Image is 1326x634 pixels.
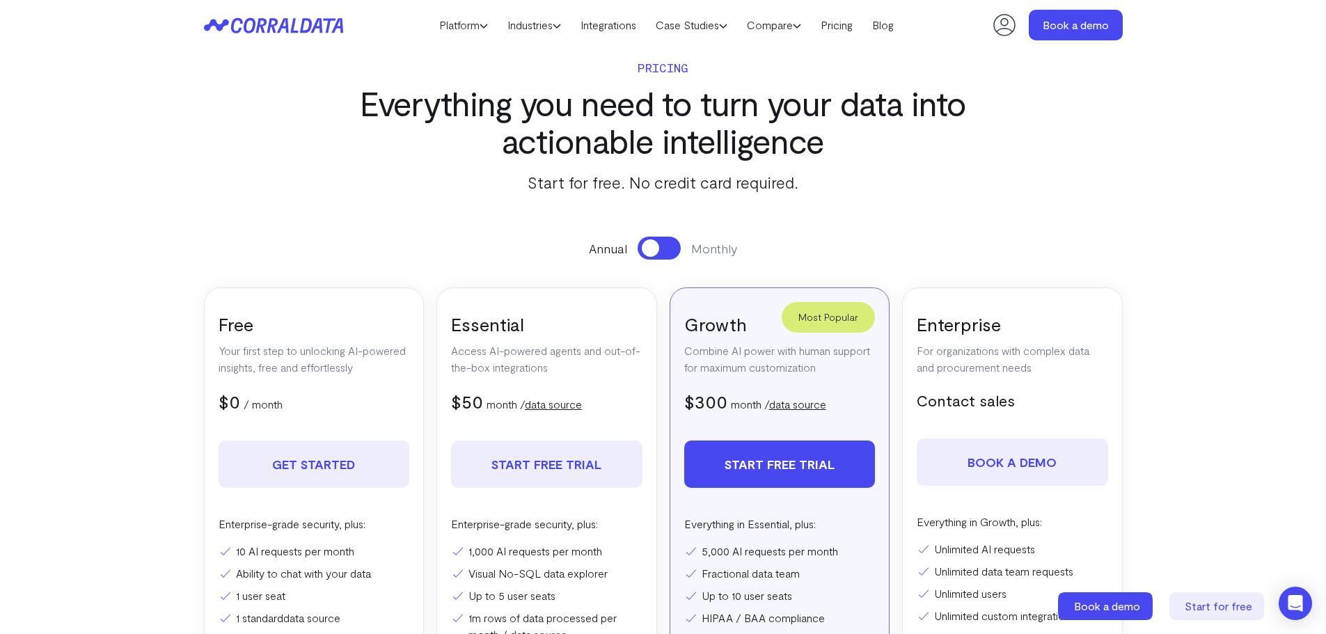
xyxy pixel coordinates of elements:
a: Start free trial [684,441,876,488]
span: Monthly [691,239,737,257]
a: Book a demo [1029,10,1123,40]
p: Everything in Growth, plus: [917,514,1108,530]
a: Integrations [571,15,646,35]
p: Enterprise-grade security, plus: [219,516,410,532]
span: $0 [219,390,240,412]
a: Book a demo [1058,592,1155,620]
a: Compare [737,15,811,35]
li: 1 user seat [219,587,410,604]
h3: Enterprise [917,312,1108,335]
h3: Growth [684,312,876,335]
h5: Contact sales [917,390,1108,411]
span: Start for free [1185,599,1252,612]
span: Book a demo [1074,599,1140,612]
a: data source [525,397,582,411]
p: Start for free. No credit card required. [339,170,988,195]
li: Unlimited AI requests [917,541,1108,557]
a: data source [283,611,340,624]
span: $300 [684,390,727,412]
p: Enterprise-grade security, plus: [451,516,642,532]
h3: Essential [451,312,642,335]
div: Most Popular [782,302,875,333]
p: For organizations with complex data and procurement needs [917,342,1108,376]
li: Unlimited users [917,585,1108,602]
li: Unlimited custom integrations [917,608,1108,624]
a: Start for free [1169,592,1267,620]
li: 5,000 AI requests per month [684,543,876,560]
a: Start free trial [451,441,642,488]
p: Combine AI power with human support for maximum customization [684,342,876,376]
a: Book a demo [917,438,1108,486]
h3: Everything you need to turn your data into actionable intelligence [339,84,988,159]
span: Annual [589,239,627,257]
li: Up to 10 user seats [684,587,876,604]
li: Fractional data team [684,565,876,582]
h3: Free [219,312,410,335]
p: Everything in Essential, plus: [684,516,876,532]
a: data source [769,397,826,411]
li: Ability to chat with your data [219,565,410,582]
li: 1 standard [219,610,410,626]
a: Case Studies [646,15,737,35]
p: / month [244,396,283,413]
li: 1,000 AI requests per month [451,543,642,560]
p: Pricing [339,58,988,77]
a: Blog [862,15,903,35]
li: HIPAA / BAA compliance [684,610,876,626]
p: Access AI-powered agents and out-of-the-box integrations [451,342,642,376]
a: Industries [498,15,571,35]
li: Up to 5 user seats [451,587,642,604]
p: Your first step to unlocking AI-powered insights, free and effortlessly [219,342,410,376]
p: month / [487,396,582,413]
p: month / [731,396,826,413]
a: Platform [429,15,498,35]
a: Pricing [811,15,862,35]
a: Get Started [219,441,410,488]
li: Unlimited data team requests [917,563,1108,580]
span: $50 [451,390,483,412]
div: Open Intercom Messenger [1279,587,1312,620]
li: Visual No-SQL data explorer [451,565,642,582]
li: 10 AI requests per month [219,543,410,560]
